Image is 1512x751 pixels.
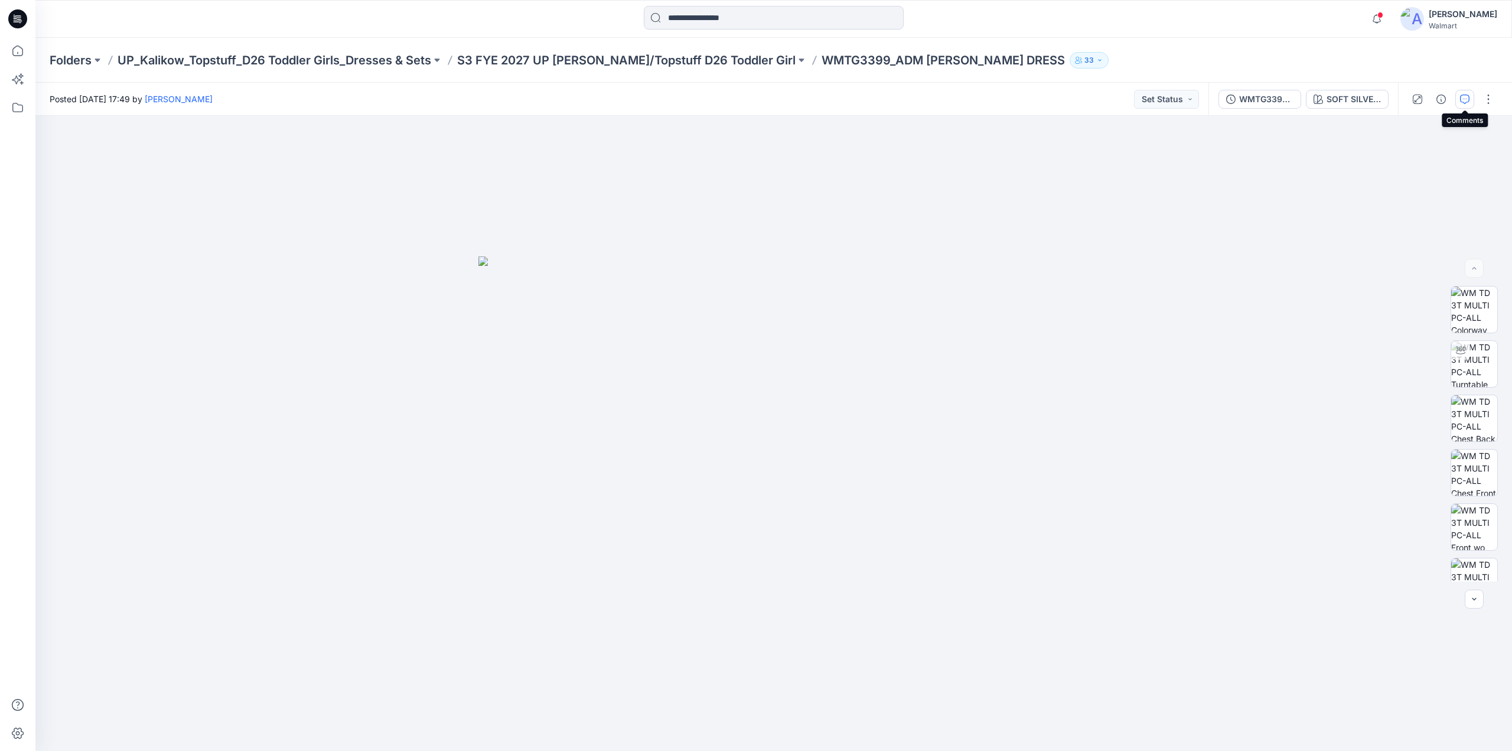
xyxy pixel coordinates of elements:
a: UP_Kalikow_Topstuff_D26 Toddler Girls_Dresses & Sets [118,52,431,69]
div: SOFT SILVER POPLIN [1327,93,1381,106]
button: SOFT SILVER POPLIN [1306,90,1389,109]
div: WMTG3399_ADM TG DRESS [1239,93,1293,106]
span: Posted [DATE] 17:49 by [50,93,213,105]
img: WM TD 3T MULTI PC-ALL Full Side 1 wo Avatar [1451,558,1497,604]
img: WM TD 3T MULTI PC-ALL Turntable with Avatar [1451,341,1497,387]
img: avatar [1400,7,1424,31]
div: Walmart [1429,21,1497,30]
div: [PERSON_NAME] [1429,7,1497,21]
button: WMTG3399_ADM TG DRESS [1218,90,1301,109]
img: WM TD 3T MULTI PC-ALL Chest Front [1451,450,1497,496]
a: [PERSON_NAME] [145,94,213,104]
button: Details [1432,90,1451,109]
img: WM TD 3T MULTI PC-ALL Front wo Avatar [1451,504,1497,550]
a: Folders [50,52,92,69]
img: WM TD 3T MULTI PC-ALL Colorway wo Avatar [1451,287,1497,333]
img: WM TD 3T MULTI PC-ALL Chest Back [1451,395,1497,441]
p: 33 [1084,54,1094,67]
button: 33 [1070,52,1109,69]
a: S3 FYE 2027 UP [PERSON_NAME]/Topstuff D26 Toddler Girl [457,52,796,69]
p: WMTG3399_ADM [PERSON_NAME] DRESS [822,52,1065,69]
